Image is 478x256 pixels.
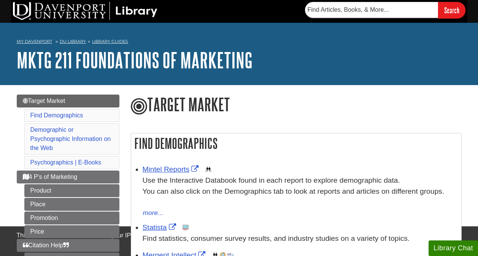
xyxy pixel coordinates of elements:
[17,95,119,107] a: Target Market
[17,171,119,183] a: 4 P's of Marketing
[30,126,111,151] a: Demographic or Psychographic Information on the Web
[429,240,478,256] button: Library Chat
[13,2,157,20] img: DU Library
[17,239,119,252] a: Citation Help
[23,242,69,248] span: Citation Help
[24,198,119,211] a: Place
[30,159,101,166] a: Psychographics | E-Books
[24,225,119,238] a: Price
[17,48,252,72] a: MKTG 211 Foundations of Marketing
[143,208,164,218] button: more...
[205,166,211,172] img: Demographics
[305,2,465,18] form: Searches DU Library's articles, books, and more
[131,95,462,116] h1: Target Market
[60,39,86,44] a: DU Library
[438,2,465,18] input: Search
[143,165,201,173] a: Link opens in new window
[17,36,462,49] nav: breadcrumb
[23,174,78,180] span: 4 P's of Marketing
[24,184,119,197] a: Product
[305,2,438,18] input: Find Articles, Books, & More...
[131,133,461,153] h2: Find Demographics
[92,39,128,44] a: Library Guides
[143,223,178,231] a: Link opens in new window
[143,175,457,208] div: Use the Interactive Databook found in each report to explore demographic data. You can also click...
[23,98,65,104] span: Target Market
[183,224,189,231] img: Statistics
[30,112,83,119] a: Find Demographics
[24,212,119,224] a: Promotion
[143,233,457,244] p: Find statistics, consumer survey results, and industry studies on a variety of topics.
[17,38,52,45] a: My Davenport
